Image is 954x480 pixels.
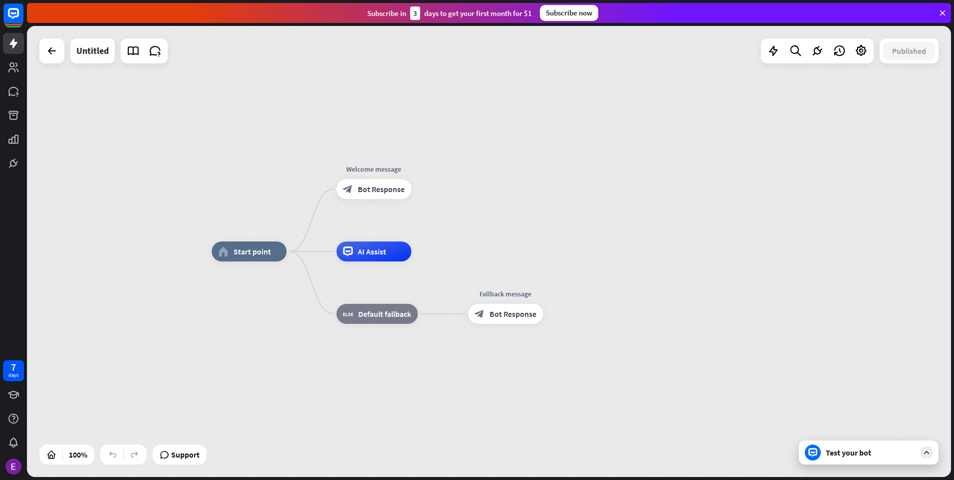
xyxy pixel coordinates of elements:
div: days [8,372,18,379]
i: block_bot_response [343,184,353,194]
div: Test your bot [826,448,916,458]
div: 100% [66,447,90,463]
span: AI Assist [358,246,386,256]
div: Fallback message [461,289,550,299]
i: home_2 [218,246,229,256]
i: block_fallback [343,309,353,319]
a: 7 days [3,360,24,381]
button: Open LiveChat chat widget [8,4,38,34]
div: Subscribe now [540,5,598,21]
div: 7 [11,363,16,372]
div: Welcome message [329,164,419,174]
span: Start point [234,246,271,256]
div: Untitled [76,38,109,63]
div: 3 [410,6,420,20]
i: block_bot_response [475,309,484,319]
span: Default fallback [358,309,411,319]
div: Subscribe in days to get your first month for $1 [367,6,532,20]
button: Published [883,42,935,60]
span: Bot Response [489,309,536,319]
span: Support [171,447,200,463]
span: Bot Response [358,184,405,194]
